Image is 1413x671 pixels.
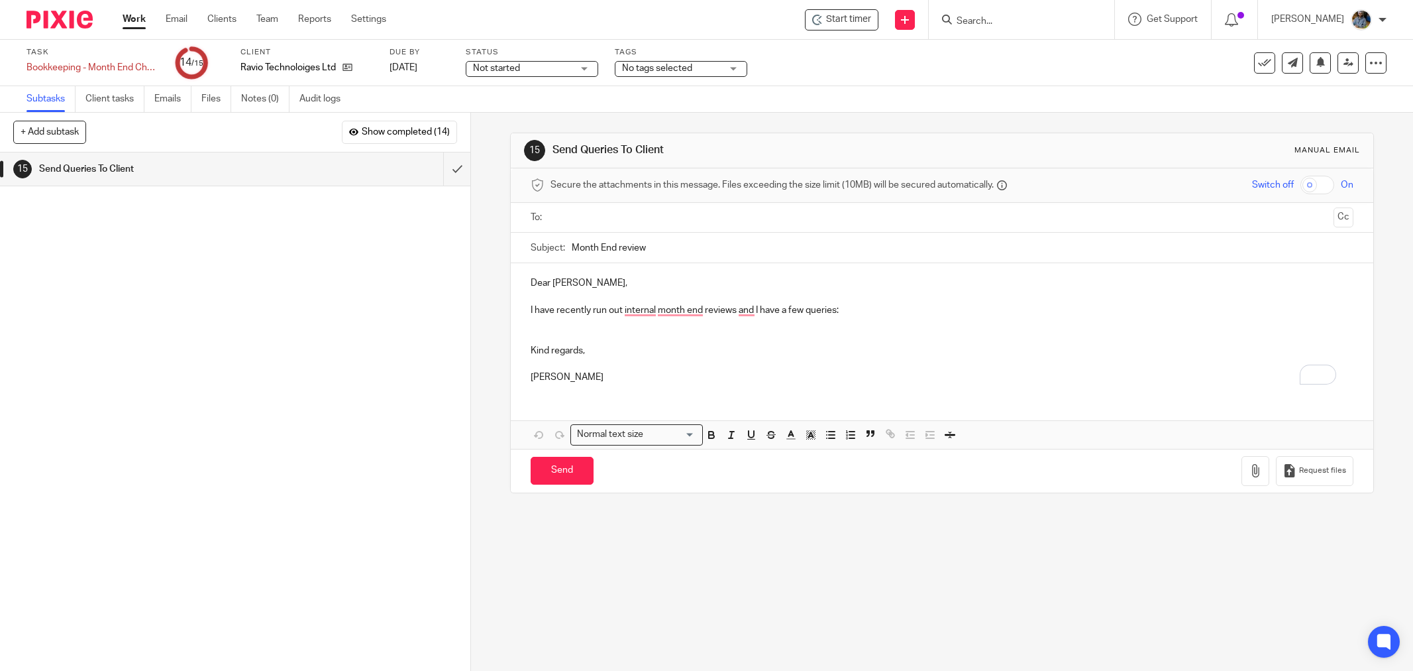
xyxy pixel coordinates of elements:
a: Subtasks [26,86,76,112]
span: No tags selected [622,64,692,73]
div: 14 [180,55,203,70]
div: Ravio Technoloiges Ltd - Bookkeeping - Month End Checks [805,9,878,30]
button: + Add subtask [13,121,86,143]
input: Search for option [647,428,695,442]
label: Due by [390,47,449,58]
p: Dear [PERSON_NAME], [531,276,1353,290]
label: Tags [615,47,747,58]
a: Files [201,86,231,112]
p: Ravio Technoloiges Ltd [240,61,336,74]
a: Settings [351,13,386,26]
div: Bookkeeping - Month End Checks [26,61,159,74]
h1: Send Queries To Client [39,159,300,179]
button: Request files [1276,456,1353,486]
label: Subject: [531,241,565,255]
a: Work [123,13,146,26]
a: Notes (0) [241,86,289,112]
span: Get Support [1147,15,1198,24]
label: Status [466,47,598,58]
div: 15 [524,140,545,161]
input: Send [531,457,594,485]
input: Search [955,16,1074,28]
a: Reports [298,13,331,26]
div: To enrich screen reader interactions, please activate Accessibility in Grammarly extension settings [511,263,1373,394]
span: Not started [473,64,520,73]
span: Start timer [826,13,871,27]
a: Emails [154,86,191,112]
span: On [1341,178,1353,192]
div: Manual email [1294,145,1360,156]
span: Show completed (14) [362,127,450,138]
label: Client [240,47,373,58]
span: [DATE] [390,63,417,72]
p: Kind regards, [531,344,1353,357]
a: Audit logs [299,86,350,112]
img: Pixie [26,11,93,29]
p: [PERSON_NAME] [531,371,1353,384]
span: Request files [1299,465,1346,476]
small: /15 [191,60,203,67]
label: Task [26,47,159,58]
img: Jaskaran%20Singh.jpeg [1351,9,1372,30]
div: Search for option [570,424,703,445]
div: 15 [13,160,32,178]
a: Client tasks [85,86,144,112]
a: Clients [207,13,236,26]
label: To: [531,211,545,224]
button: Show completed (14) [342,121,457,143]
p: [PERSON_NAME] [1271,13,1344,26]
span: Secure the attachments in this message. Files exceeding the size limit (10MB) will be secured aut... [550,178,994,192]
span: Normal text size [574,428,646,442]
h1: Send Queries To Client [552,143,970,157]
button: Cc [1334,208,1353,227]
a: Team [256,13,278,26]
p: I have recently run out internal month end reviews and I have a few queries: [531,304,1353,317]
a: Email [166,13,187,26]
span: Switch off [1252,178,1294,192]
